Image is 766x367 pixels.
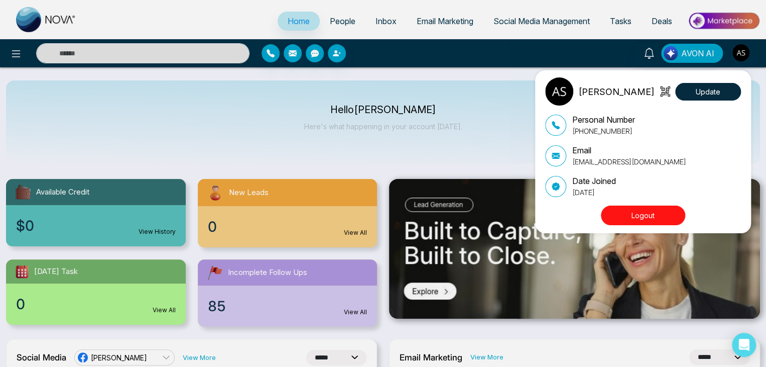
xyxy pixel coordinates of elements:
p: [PHONE_NUMBER] [572,126,635,136]
p: [PERSON_NAME] [578,85,655,99]
p: [EMAIL_ADDRESS][DOMAIN_NAME] [572,156,686,167]
button: Logout [601,206,685,225]
p: Date Joined [572,175,616,187]
button: Update [675,83,741,101]
p: Personal Number [572,114,635,126]
div: Open Intercom Messenger [732,333,756,357]
p: Email [572,144,686,156]
p: [DATE] [572,187,616,198]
